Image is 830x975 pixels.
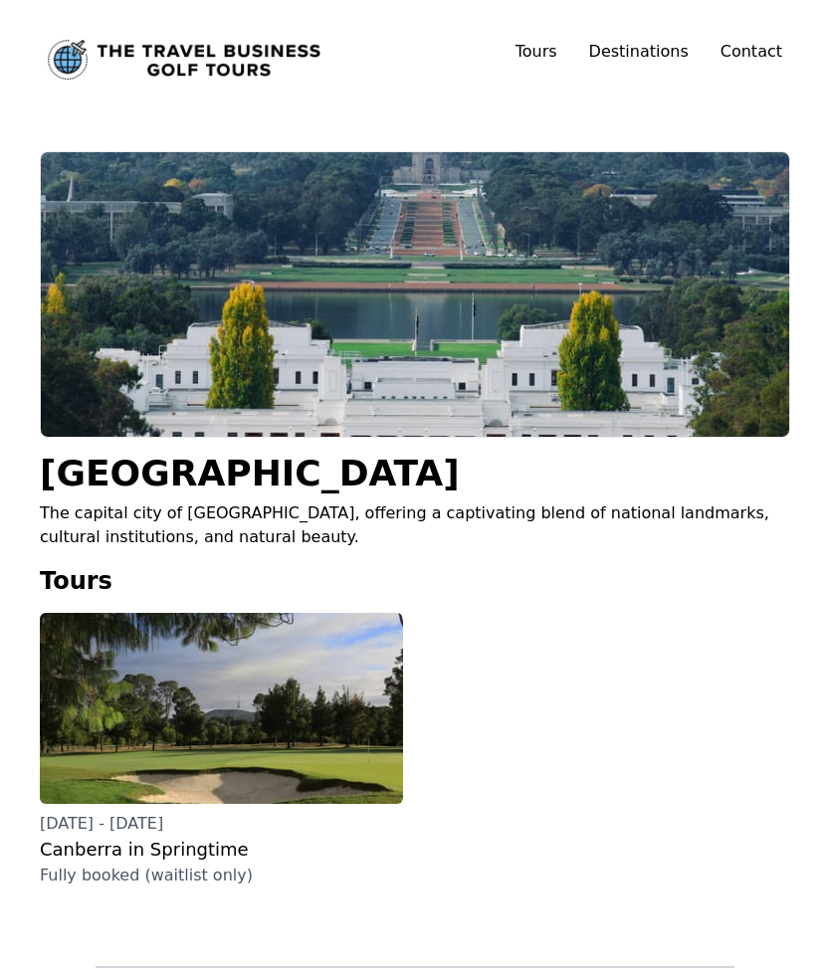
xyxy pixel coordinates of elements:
a: Tours [516,42,557,61]
p: Fully booked (waitlist only) [40,864,403,887]
p: [DATE] - [DATE] [40,812,403,836]
h2: Tours [40,565,790,597]
a: Contact [721,40,782,64]
h3: Canberra in Springtime [40,836,403,864]
img: Cover image for Canberra in Springtime [40,613,403,804]
a: Destinations [589,42,689,61]
img: The Travel Business Golf Tours logo [48,40,320,80]
p: The capital city of [GEOGRAPHIC_DATA], offering a captivating blend of national landmarks, cultur... [40,501,790,549]
h1: [GEOGRAPHIC_DATA] [40,454,790,493]
a: Link to home page [48,40,320,80]
a: Cover image for Canberra in Springtime[DATE] - [DATE]Canberra in SpringtimeFully booked (waitlist... [40,613,403,887]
